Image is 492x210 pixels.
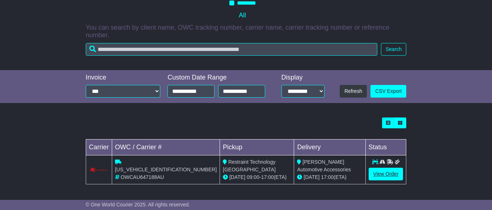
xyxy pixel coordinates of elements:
div: (ETA) [297,173,362,181]
div: - (ETA) [223,173,291,181]
div: Invoice [86,74,161,82]
span: 09:00 [247,174,259,180]
a: CSV Export [370,85,406,98]
td: Pickup [220,140,294,155]
a: View Order [369,168,403,180]
button: Search [381,43,406,56]
div: Custom Date Range [167,74,270,82]
td: Carrier [86,140,112,155]
span: [DATE] [229,174,245,180]
span: [DATE] [304,174,319,180]
td: Status [365,140,406,155]
div: Display [281,74,325,82]
button: Refresh [340,85,367,98]
img: Couriers_Please.png [90,167,108,173]
span: © One World Courier 2025. All rights reserved. [86,202,190,207]
p: You can search by client name, OWC tracking number, carrier name, carrier tracking number or refe... [86,24,407,39]
span: OWCAU647188AU [121,174,164,180]
span: 17:00 [261,174,274,180]
span: [PERSON_NAME] Automotive Accessories [297,159,351,172]
td: Delivery [294,140,365,155]
span: Restraint Technology [GEOGRAPHIC_DATA] [223,159,276,172]
span: [US_VEHICLE_IDENTIFICATION_NUMBER] [115,167,217,172]
td: OWC / Carrier # [112,140,220,155]
span: 17:00 [321,174,334,180]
